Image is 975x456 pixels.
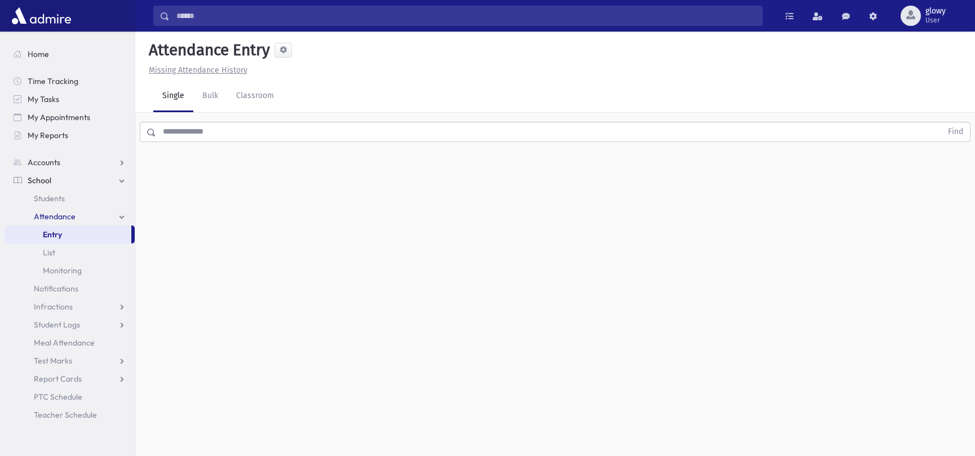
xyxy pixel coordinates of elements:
[5,244,135,262] a: List
[5,280,135,298] a: Notifications
[5,298,135,316] a: Infractions
[193,81,227,112] a: Bulk
[227,81,283,112] a: Classroom
[5,352,135,370] a: Test Marks
[149,65,247,75] u: Missing Attendance History
[28,76,78,86] span: Time Tracking
[43,247,55,258] span: List
[5,153,135,171] a: Accounts
[5,189,135,207] a: Students
[144,65,247,75] a: Missing Attendance History
[43,229,62,240] span: Entry
[170,6,762,26] input: Search
[34,410,97,420] span: Teacher Schedule
[5,334,135,352] a: Meal Attendance
[34,302,73,312] span: Infractions
[28,157,60,167] span: Accounts
[5,171,135,189] a: School
[34,392,82,402] span: PTC Schedule
[28,112,90,122] span: My Appointments
[34,284,78,294] span: Notifications
[34,374,82,384] span: Report Cards
[43,265,82,276] span: Monitoring
[153,81,193,112] a: Single
[5,90,135,108] a: My Tasks
[941,122,970,141] button: Find
[5,388,135,406] a: PTC Schedule
[28,175,51,185] span: School
[5,108,135,126] a: My Appointments
[28,130,68,140] span: My Reports
[5,126,135,144] a: My Reports
[5,370,135,388] a: Report Cards
[28,94,59,104] span: My Tasks
[34,356,72,366] span: Test Marks
[925,16,946,25] span: User
[5,72,135,90] a: Time Tracking
[34,211,76,222] span: Attendance
[5,262,135,280] a: Monitoring
[925,7,946,16] span: glowy
[5,45,135,63] a: Home
[5,225,131,244] a: Entry
[34,193,65,203] span: Students
[34,320,80,330] span: Student Logs
[5,316,135,334] a: Student Logs
[5,406,135,424] a: Teacher Schedule
[5,207,135,225] a: Attendance
[28,49,49,59] span: Home
[34,338,95,348] span: Meal Attendance
[144,41,270,60] h5: Attendance Entry
[9,5,74,27] img: AdmirePro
